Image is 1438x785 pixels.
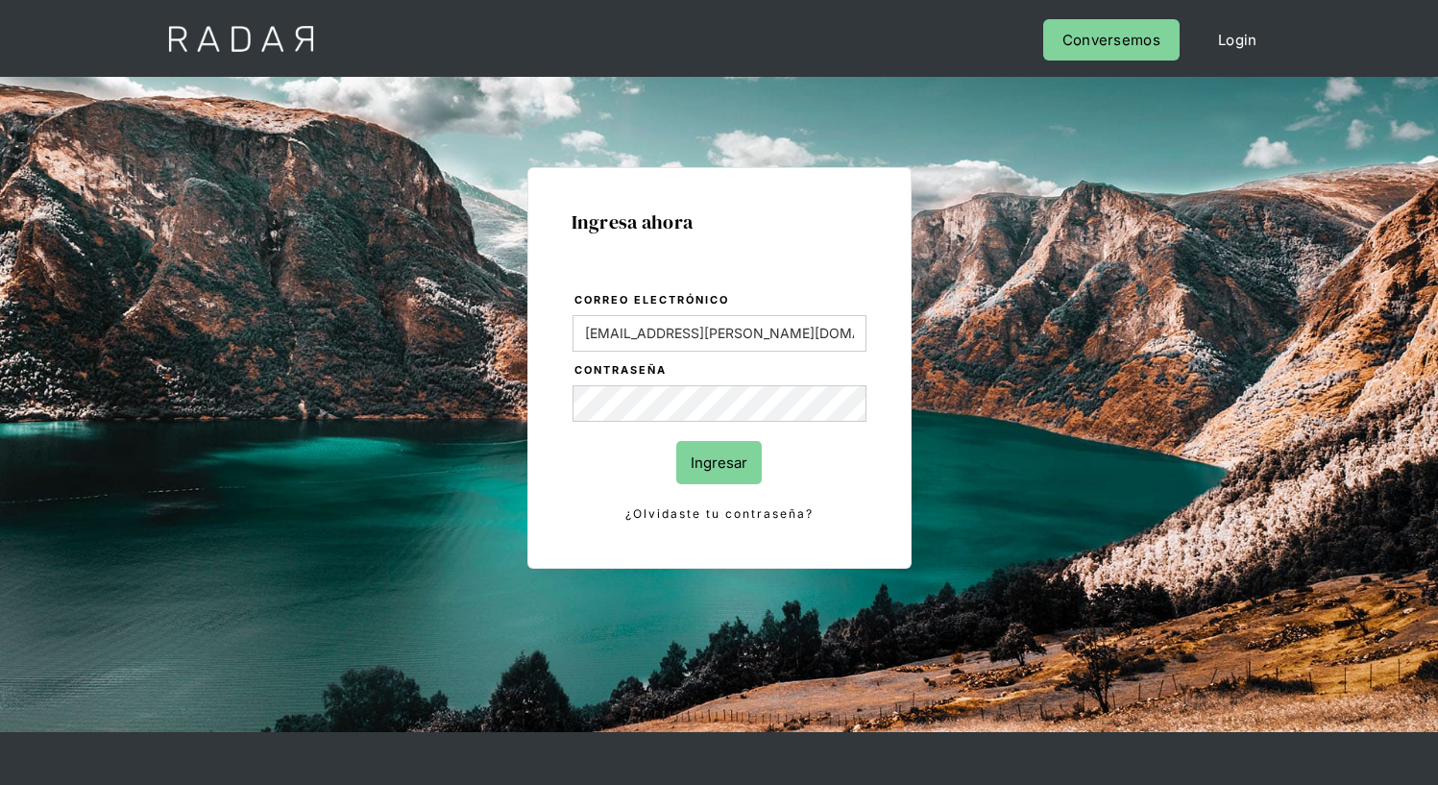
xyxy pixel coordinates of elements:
[574,361,866,380] label: Contraseña
[572,211,867,233] h1: Ingresa ahora
[573,315,866,352] input: bruce@wayne.com
[1199,19,1277,61] a: Login
[676,441,762,484] input: Ingresar
[572,290,867,525] form: Login Form
[573,503,866,525] a: ¿Olvidaste tu contraseña?
[574,291,866,310] label: Correo electrónico
[1043,19,1180,61] a: Conversemos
